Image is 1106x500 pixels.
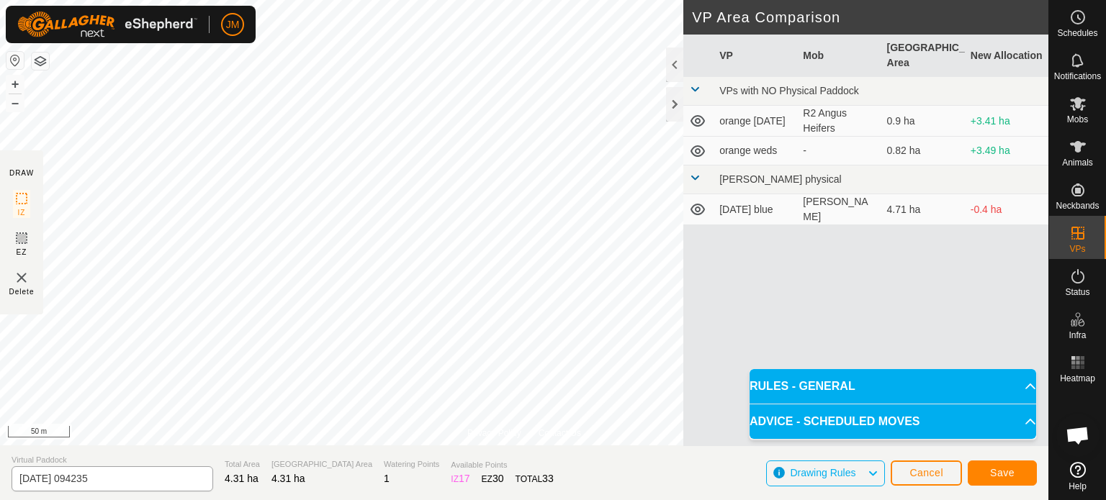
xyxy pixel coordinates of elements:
[803,194,875,224] div: [PERSON_NAME]
[990,467,1015,478] span: Save
[881,194,965,225] td: 4.71 ha
[17,12,197,37] img: Gallagher Logo
[459,473,470,484] span: 17
[9,286,35,297] span: Delete
[1065,288,1089,296] span: Status
[1060,374,1095,383] span: Heatmap
[750,404,1036,439] p-accordion-header: ADVICE - SCHEDULED MOVES
[881,137,965,165] td: 0.82 ha
[539,427,581,440] a: Contact Us
[1069,482,1087,491] span: Help
[803,106,875,136] div: R2 Angus Heifers
[271,458,372,471] span: [GEOGRAPHIC_DATA] Area
[891,460,962,486] button: Cancel
[18,207,26,218] span: IZ
[467,427,521,440] a: Privacy Policy
[1067,115,1088,124] span: Mobs
[750,413,920,430] span: ADVICE - SCHEDULED MOVES
[1054,72,1101,81] span: Notifications
[384,473,390,484] span: 1
[516,471,554,486] div: TOTAL
[965,194,1048,225] td: -0.4 ha
[714,106,797,137] td: orange [DATE]
[750,369,1036,404] p-accordion-header: RULES - GENERAL
[482,471,504,486] div: EZ
[1049,456,1106,496] a: Help
[692,9,1048,26] h2: VP Area Comparison
[6,52,24,69] button: Reset Map
[6,76,24,93] button: +
[1056,414,1100,457] div: Open chat
[1062,158,1093,167] span: Animals
[12,454,213,466] span: Virtual Paddock
[881,35,965,77] th: [GEOGRAPHIC_DATA] Area
[271,473,305,484] span: 4.31 ha
[1069,331,1086,340] span: Infra
[225,473,258,484] span: 4.31 ha
[17,247,27,258] span: EZ
[965,137,1048,165] td: +3.49 ha
[965,106,1048,137] td: +3.41 ha
[968,460,1037,486] button: Save
[909,467,943,478] span: Cancel
[719,85,859,96] span: VPs with NO Physical Paddock
[881,106,965,137] td: 0.9 ha
[451,471,469,486] div: IZ
[719,173,842,185] span: [PERSON_NAME] physical
[493,473,504,484] span: 30
[384,458,439,471] span: Watering Points
[750,378,855,395] span: RULES - GENERAL
[965,35,1048,77] th: New Allocation
[226,17,240,32] span: JM
[1056,201,1099,210] span: Neckbands
[803,143,875,158] div: -
[714,137,797,165] td: orange weds
[32,53,49,70] button: Map Layers
[9,168,34,178] div: DRAW
[1069,245,1085,253] span: VPs
[225,458,260,471] span: Total Area
[790,467,855,478] span: Drawing Rules
[451,459,553,471] span: Available Points
[714,194,797,225] td: [DATE] blue
[714,35,797,77] th: VP
[797,35,881,77] th: Mob
[542,473,554,484] span: 33
[1057,29,1097,37] span: Schedules
[13,269,30,286] img: VP
[6,94,24,112] button: –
